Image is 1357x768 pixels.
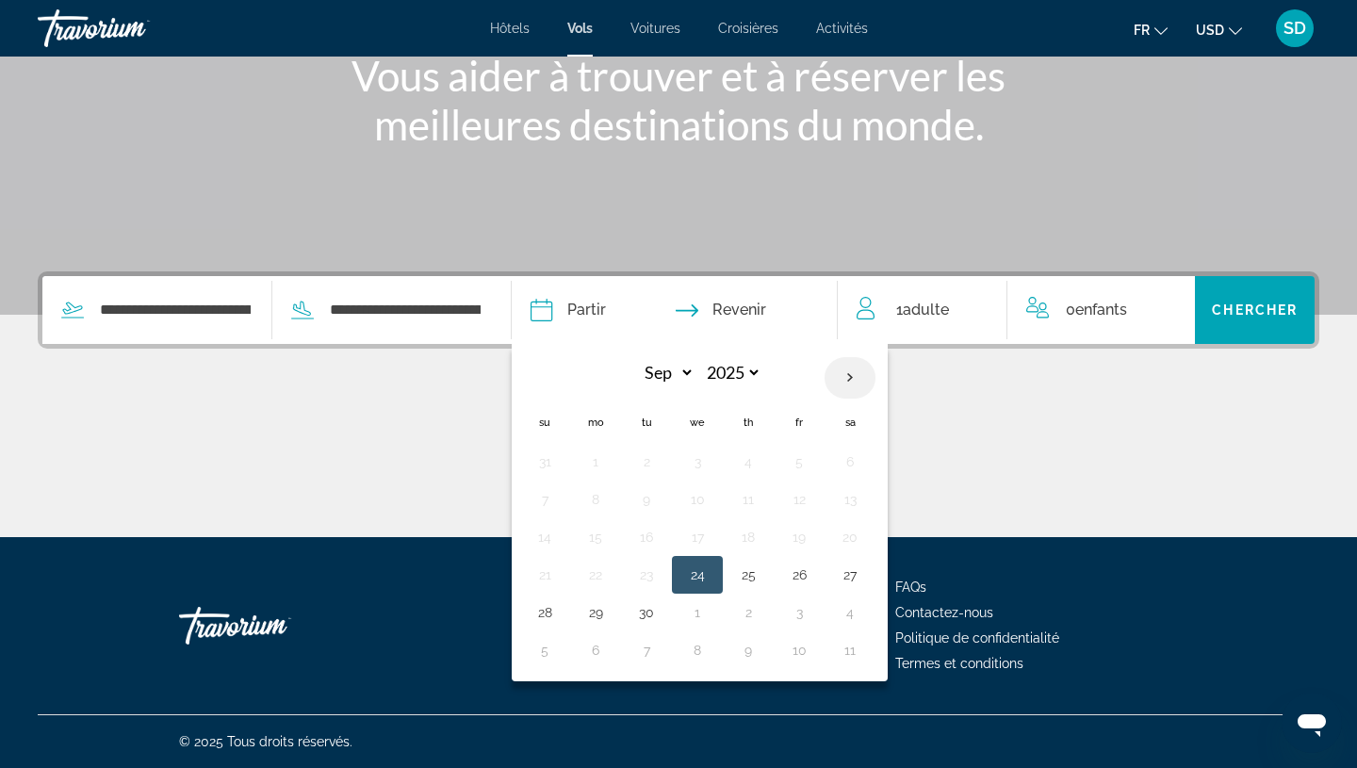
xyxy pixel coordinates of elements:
span: Adulte [903,301,949,319]
button: Day 29 [580,599,611,626]
button: Day 3 [682,449,712,475]
button: Day 7 [631,637,662,663]
button: Day 6 [580,637,611,663]
button: Day 11 [835,637,865,663]
a: Travorium [38,4,226,53]
button: Day 18 [733,524,763,550]
button: Day 19 [784,524,814,550]
select: Select month [633,356,695,389]
button: Day 3 [784,599,814,626]
select: Select year [700,356,761,389]
button: Day 21 [530,562,560,588]
button: Day 23 [631,562,662,588]
button: Day 27 [835,562,865,588]
button: Depart date [531,276,606,344]
button: Day 8 [682,637,712,663]
button: Day 31 [530,449,560,475]
a: Hôtels [490,21,530,36]
button: Day 9 [733,637,763,663]
button: Day 9 [631,486,662,513]
button: Day 15 [580,524,611,550]
button: Change language [1134,16,1168,43]
span: 1 [896,297,949,323]
button: Day 6 [835,449,865,475]
button: Day 10 [682,486,712,513]
button: Day 12 [784,486,814,513]
button: Day 28 [530,599,560,626]
a: Travorium [179,597,368,654]
span: © 2025 Tous droits réservés. [179,734,352,749]
button: Day 30 [631,599,662,626]
span: Chercher [1212,302,1298,318]
button: Day 4 [835,599,865,626]
button: Day 5 [784,449,814,475]
h1: Vous aider à trouver et à réserver les meilleures destinations du monde. [325,51,1032,149]
a: Voitures [630,21,680,36]
span: SD [1283,19,1306,38]
button: Change currency [1196,16,1242,43]
button: Day 2 [631,449,662,475]
span: fr [1134,23,1150,38]
button: Day 13 [835,486,865,513]
button: Travelers: 1 adult, 0 children [838,276,1196,344]
button: Day 22 [580,562,611,588]
a: Politique de confidentialité [895,630,1059,645]
button: Day 25 [733,562,763,588]
a: Croisières [718,21,778,36]
span: 0 [1066,297,1127,323]
button: Chercher [1195,276,1315,344]
button: Day 10 [784,637,814,663]
button: Return date [676,276,766,344]
iframe: Bouton de lancement de la fenêtre de messagerie [1282,693,1342,753]
button: Day 24 [682,562,712,588]
span: Enfants [1075,301,1127,319]
a: Termes et conditions [895,656,1023,671]
div: Search widget [42,276,1315,344]
button: Day 20 [835,524,865,550]
button: Day 16 [631,524,662,550]
button: Day 14 [530,524,560,550]
button: Day 8 [580,486,611,513]
button: Day 1 [580,449,611,475]
button: Day 7 [530,486,560,513]
span: USD [1196,23,1224,38]
button: Day 26 [784,562,814,588]
button: Day 4 [733,449,763,475]
a: FAQs [895,580,926,595]
a: Vols [567,21,593,36]
button: Day 5 [530,637,560,663]
button: Day 11 [733,486,763,513]
button: Day 17 [682,524,712,550]
a: Contactez-nous [895,605,993,620]
button: Day 1 [682,599,712,626]
a: Activités [816,21,868,36]
button: Day 2 [733,599,763,626]
button: Next month [825,356,875,400]
button: User Menu [1270,8,1319,48]
span: Revenir [712,297,766,323]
